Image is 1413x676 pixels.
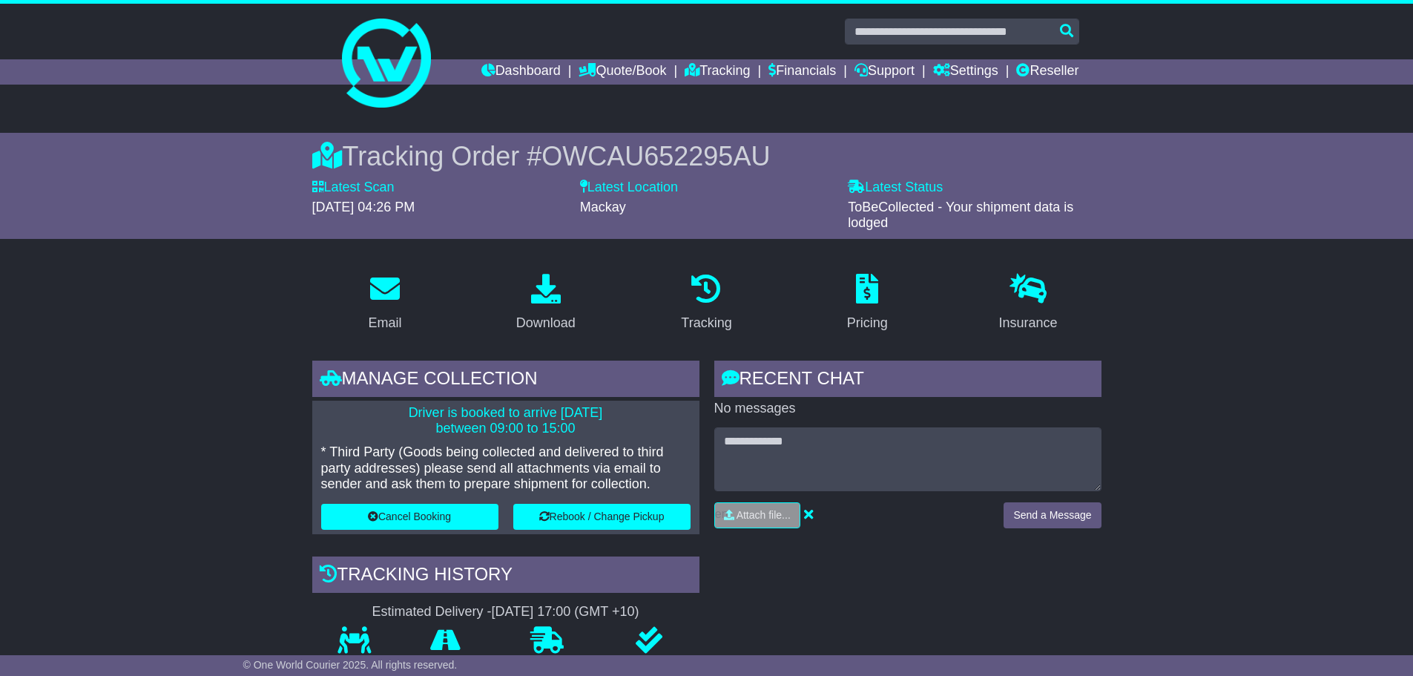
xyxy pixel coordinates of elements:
a: Settings [933,59,998,85]
a: Quote/Book [579,59,666,85]
a: Support [854,59,915,85]
p: Driver is booked to arrive [DATE] between 09:00 to 15:00 [321,405,691,437]
div: Download [516,313,576,333]
div: [DATE] 17:00 (GMT +10) [492,604,639,620]
a: Pricing [837,269,897,338]
div: Estimated Delivery - [312,604,699,620]
span: OWCAU652295AU [541,141,770,171]
span: © One World Courier 2025. All rights reserved. [243,659,458,671]
div: Tracking history [312,557,699,597]
a: Tracking [685,59,750,85]
span: [DATE] 04:26 PM [312,200,415,214]
span: ToBeCollected - Your shipment data is lodged [848,200,1073,231]
button: Cancel Booking [321,504,498,530]
label: Latest Scan [312,180,395,196]
div: Email [368,313,401,333]
div: Manage collection [312,361,699,401]
label: Latest Location [580,180,678,196]
div: Tracking [681,313,731,333]
p: * Third Party (Goods being collected and delivered to third party addresses) please send all atta... [321,444,691,493]
button: Send a Message [1004,502,1101,528]
a: Tracking [671,269,741,338]
div: RECENT CHAT [714,361,1101,401]
a: Email [358,269,411,338]
div: Tracking Order # [312,140,1101,172]
p: No messages [714,401,1101,417]
a: Financials [768,59,836,85]
div: Pricing [847,313,888,333]
span: Mackay [580,200,626,214]
a: Insurance [989,269,1067,338]
button: Rebook / Change Pickup [513,504,691,530]
a: Reseller [1016,59,1078,85]
label: Latest Status [848,180,943,196]
div: Insurance [999,313,1058,333]
a: Dashboard [481,59,561,85]
a: Download [507,269,585,338]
